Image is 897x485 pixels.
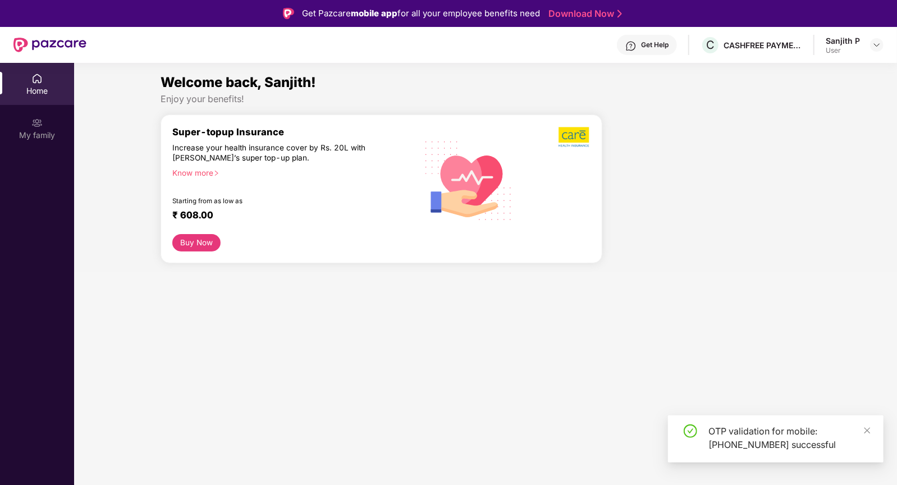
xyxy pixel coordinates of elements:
div: Enjoy your benefits! [161,93,810,105]
img: svg+xml;base64,PHN2ZyBpZD0iRHJvcGRvd24tMzJ4MzIiIHhtbG5zPSJodHRwOi8vd3d3LnczLm9yZy8yMDAwL3N2ZyIgd2... [872,40,881,49]
a: Download Now [548,8,619,20]
div: CASHFREE PAYMENTS INDIA PVT. LTD. [724,40,802,51]
span: close [863,427,871,434]
span: C [706,38,715,52]
div: User [826,46,860,55]
img: svg+xml;base64,PHN2ZyB3aWR0aD0iMjAiIGhlaWdodD0iMjAiIHZpZXdCb3g9IjAgMCAyMCAyMCIgZmlsbD0ibm9uZSIgeG... [31,117,43,129]
span: check-circle [684,424,697,438]
div: Increase your health insurance cover by Rs. 20L with [PERSON_NAME]’s super top-up plan. [172,143,368,163]
img: Stroke [617,8,622,20]
div: Get Pazcare for all your employee benefits need [302,7,540,20]
div: Starting from as low as [172,197,368,205]
div: OTP validation for mobile: [PHONE_NUMBER] successful [708,424,870,451]
button: Buy Now [172,234,220,251]
span: Welcome back, Sanjith! [161,74,316,90]
img: Logo [283,8,294,19]
div: Sanjith P [826,35,860,46]
img: b5dec4f62d2307b9de63beb79f102df3.png [559,126,591,148]
div: ₹ 608.00 [172,209,405,223]
div: Know more [172,168,409,176]
strong: mobile app [351,8,397,19]
img: svg+xml;base64,PHN2ZyBpZD0iSGVscC0zMngzMiIgeG1sbnM9Imh0dHA6Ly93d3cudzMub3JnLzIwMDAvc3ZnIiB3aWR0aD... [625,40,637,52]
img: svg+xml;base64,PHN2ZyB4bWxucz0iaHR0cDovL3d3dy53My5vcmcvMjAwMC9zdmciIHhtbG5zOnhsaW5rPSJodHRwOi8vd3... [417,127,521,233]
div: Get Help [641,40,669,49]
span: right [213,170,219,176]
div: Super-topup Insurance [172,126,416,138]
img: svg+xml;base64,PHN2ZyBpZD0iSG9tZSIgeG1sbnM9Imh0dHA6Ly93d3cudzMub3JnLzIwMDAvc3ZnIiB3aWR0aD0iMjAiIG... [31,73,43,84]
img: New Pazcare Logo [13,38,86,52]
